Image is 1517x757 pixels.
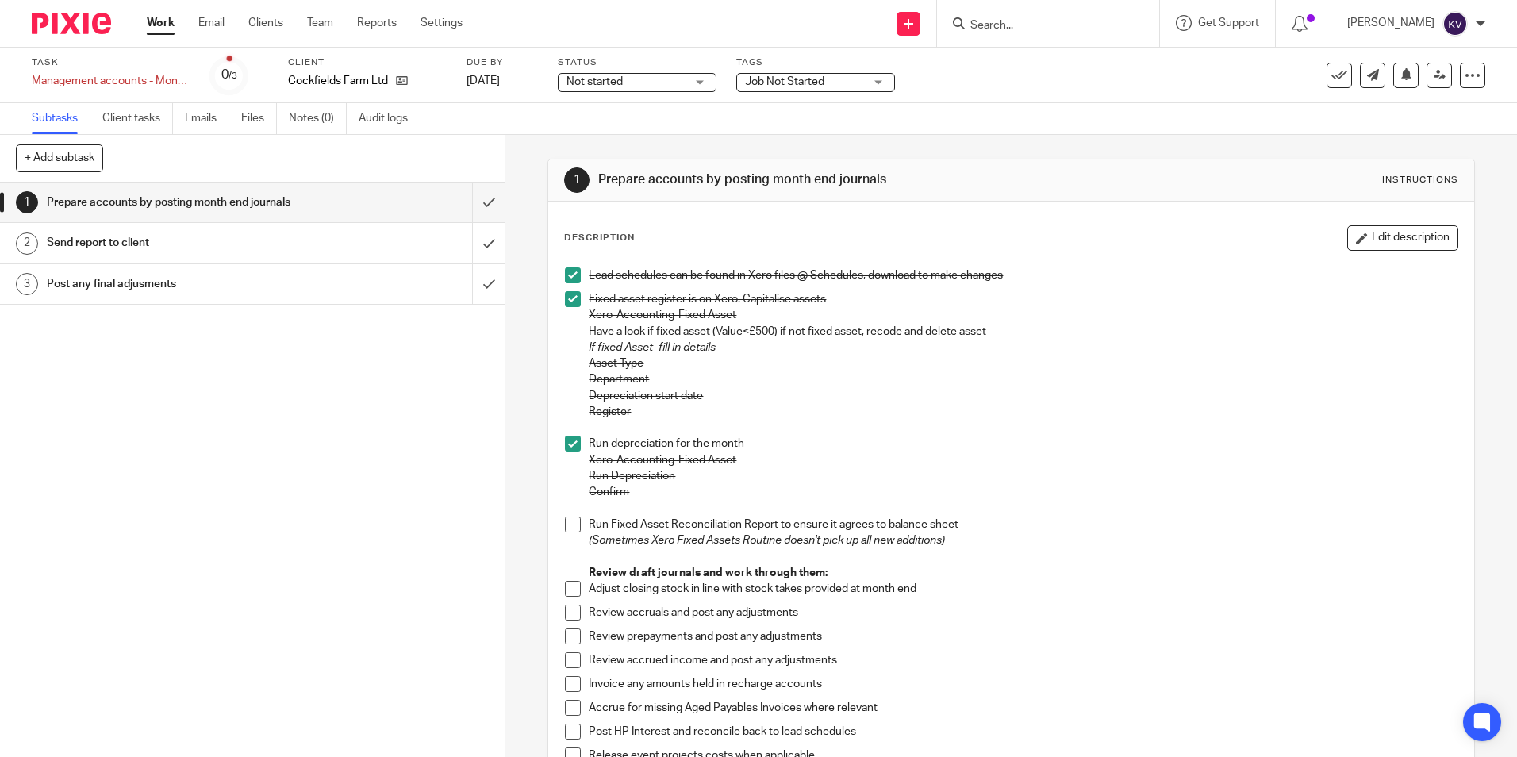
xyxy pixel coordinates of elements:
strong: Review draft journals and work through them: [589,567,828,578]
a: Files [241,103,277,134]
label: Status [558,56,716,69]
em: If fixed Asset- fill in details [589,342,716,353]
div: 2 [16,232,38,255]
p: Xero-Accounting-Fixed Asset [589,307,1457,323]
p: Department [589,371,1457,387]
p: Run Depreciation [589,468,1457,484]
img: svg%3E [1442,11,1468,37]
button: Edit description [1347,225,1458,251]
a: Email [198,15,225,31]
p: [PERSON_NAME] [1347,15,1434,31]
div: 1 [564,167,590,193]
label: Tags [736,56,895,69]
a: Work [147,15,175,31]
label: Client [288,56,447,69]
p: Description [564,232,635,244]
a: Clients [248,15,283,31]
input: Search [969,19,1112,33]
h1: Send report to client [47,231,320,255]
a: Emails [185,103,229,134]
a: Reports [357,15,397,31]
div: Instructions [1382,174,1458,186]
p: Xero-Accounting-Fixed Asset [589,452,1457,468]
p: Invoice any amounts held in recharge accounts [589,676,1457,692]
p: Lead schedules can be found in Xero files @ Schedules, download to make changes [589,267,1457,283]
p: Cockfields Farm Ltd [288,73,388,89]
label: Due by [467,56,538,69]
button: + Add subtask [16,144,103,171]
p: Depreciation start date [589,388,1457,404]
p: Accrue for missing Aged Payables Invoices where relevant [589,700,1457,716]
a: Audit logs [359,103,420,134]
p: Asset Type [589,355,1457,371]
p: Have a look if fixed asset (Value<£500) if not fixed asset, recode and delete asset [589,324,1457,340]
p: Run depreciation for the month [589,436,1457,452]
p: Adjust closing stock in line with stock takes provided at month end [589,581,1457,597]
p: Review prepayments and post any adjustments [589,628,1457,644]
h1: Prepare accounts by posting month end journals [598,171,1045,188]
p: Run Fixed Asset Reconciliation Report to ensure it agrees to balance sheet [589,517,1457,532]
p: Confirm [589,484,1457,500]
h1: Post any final adjusments [47,272,320,296]
p: Review accrued income and post any adjustments [589,652,1457,668]
a: Client tasks [102,103,173,134]
p: Fixed asset register is on Xero. Capitalise assets [589,291,1457,307]
a: Notes (0) [289,103,347,134]
div: 1 [16,191,38,213]
a: Settings [421,15,463,31]
div: 3 [16,273,38,295]
span: [DATE] [467,75,500,86]
span: Get Support [1198,17,1259,29]
div: 0 [221,66,237,84]
span: Job Not Started [745,76,824,87]
small: /3 [229,71,237,80]
em: (Sometimes Xero Fixed Assets Routine doesn't pick up all new additions) [589,535,945,546]
a: Team [307,15,333,31]
h1: Prepare accounts by posting month end journals [47,190,320,214]
div: Management accounts - Monthly (15th) [32,73,190,89]
p: Register [589,404,1457,420]
img: Pixie [32,13,111,34]
p: Review accruals and post any adjustments [589,605,1457,621]
p: Post HP Interest and reconcile back to lead schedules [589,724,1457,740]
a: Subtasks [32,103,90,134]
label: Task [32,56,190,69]
span: Not started [566,76,623,87]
